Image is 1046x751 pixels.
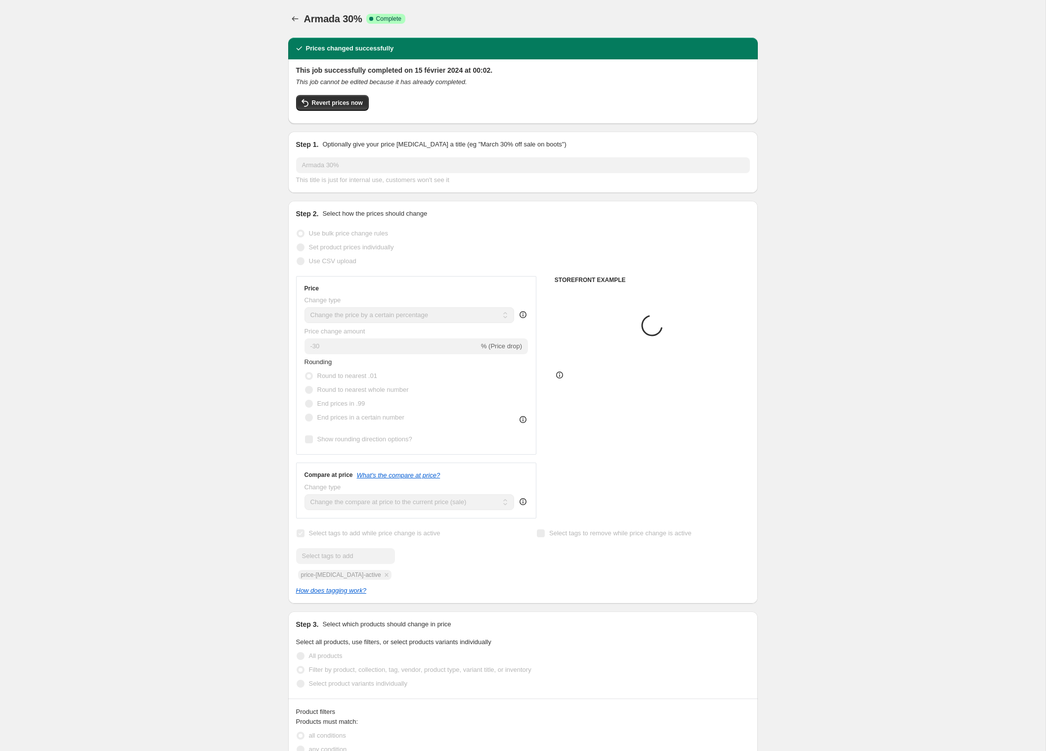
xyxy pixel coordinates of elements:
[322,619,451,629] p: Select which products should change in price
[309,243,394,251] span: Set product prices individually
[306,44,394,53] h2: Prices changed successfully
[312,99,363,107] span: Revert prices now
[317,414,404,421] span: End prices in a certain number
[296,176,449,184] span: This title is just for internal use, customers won't see it
[518,497,528,507] div: help
[309,732,346,739] span: all conditions
[296,65,750,75] h2: This job successfully completed on 15 février 2024 at 00:02.
[305,358,332,366] span: Rounding
[296,140,319,149] h2: Step 1.
[317,372,377,379] span: Round to nearest .01
[481,342,522,350] span: % (Price drop)
[309,680,407,687] span: Select product variants individually
[305,338,479,354] input: -15
[317,386,409,393] span: Round to nearest whole number
[296,78,467,86] i: This job cannot be edited because it has already completed.
[322,140,566,149] p: Optionally give your price [MEDICAL_DATA] a title (eg "March 30% off sale on boots")
[288,12,302,26] button: Price change jobs
[305,471,353,479] h3: Compare at price
[322,209,427,219] p: Select how the prices should change
[309,257,356,265] span: Use CSV upload
[518,310,528,320] div: help
[296,718,358,725] span: Products must match:
[296,157,750,173] input: 30% off holiday sale
[296,209,319,219] h2: Step 2.
[296,619,319,629] h2: Step 3.
[309,529,440,537] span: Select tags to add while price change is active
[376,15,401,23] span: Complete
[317,400,365,407] span: End prices in .99
[296,548,395,564] input: Select tags to add
[296,638,491,646] span: Select all products, use filters, or select products variants individually
[305,328,365,335] span: Price change amount
[296,707,750,717] div: Product filters
[296,587,366,594] a: How does tagging work?
[305,284,319,292] h3: Price
[305,483,341,491] span: Change type
[309,230,388,237] span: Use bulk price change rules
[296,95,369,111] button: Revert prices now
[555,276,750,284] h6: STOREFRONT EXAMPLE
[309,666,531,673] span: Filter by product, collection, tag, vendor, product type, variant title, or inventory
[305,296,341,304] span: Change type
[357,471,440,479] button: What's the compare at price?
[309,652,343,659] span: All products
[317,435,412,443] span: Show rounding direction options?
[549,529,692,537] span: Select tags to remove while price change is active
[304,13,362,24] span: Armada 30%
